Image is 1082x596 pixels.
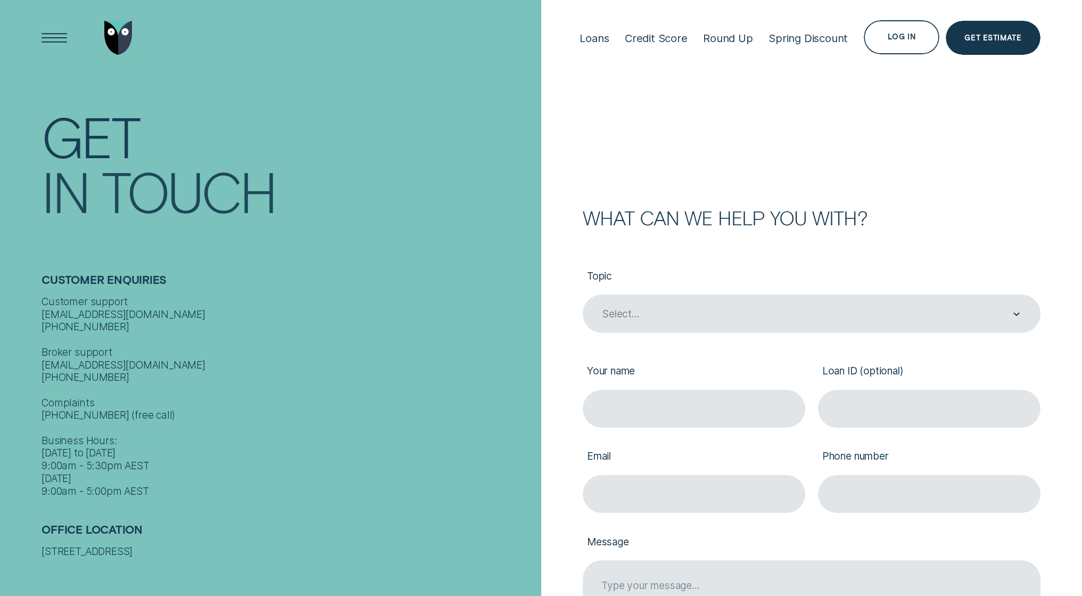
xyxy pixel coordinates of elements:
label: Topic [583,260,1040,295]
label: Email [583,440,805,475]
label: Phone number [818,440,1040,475]
label: Your name [583,355,805,389]
img: Wisr [104,21,133,55]
h2: What can we help you with? [583,208,1040,227]
label: Message [583,526,1040,560]
button: Log in [864,20,939,54]
div: Select... [602,308,639,321]
div: Credit Score [625,31,688,45]
div: [STREET_ADDRESS] [42,545,534,558]
h1: Get In Touch [42,109,534,214]
div: Loans [580,31,609,45]
h2: Office Location [42,523,534,546]
h2: Customer Enquiries [42,273,534,296]
a: Get Estimate [946,21,1040,55]
div: Spring Discount [769,31,848,45]
div: Touch [102,165,275,217]
div: Customer support [EMAIL_ADDRESS][DOMAIN_NAME] [PHONE_NUMBER] Broker support [EMAIL_ADDRESS][DOMAI... [42,296,534,497]
div: In [42,165,88,217]
label: Loan ID (optional) [818,355,1040,389]
button: Open Menu [37,21,71,55]
div: Round Up [703,31,753,45]
div: Get [42,110,139,162]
